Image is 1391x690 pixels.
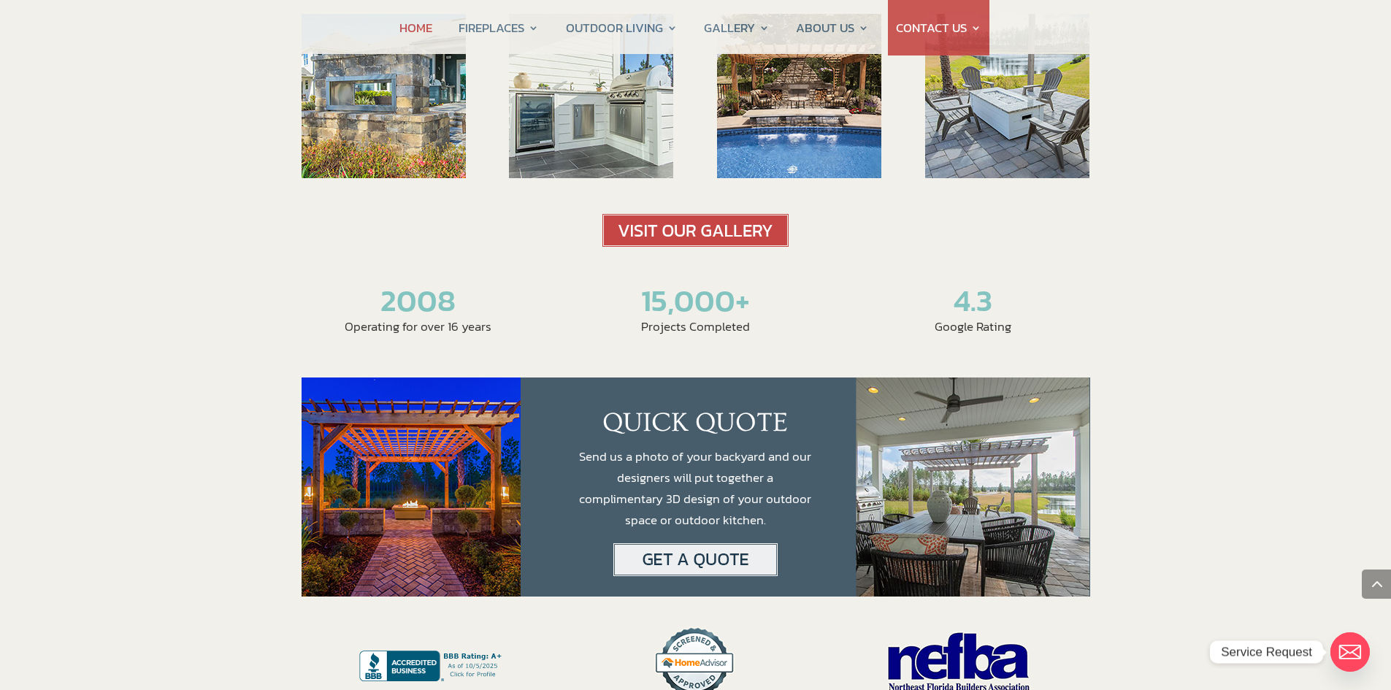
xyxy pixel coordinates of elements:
p: Send us a photo of your backyard and our designers will put together a complimentary 3D design of... [578,446,812,543]
img: Get a Quote for pergola or outdoor kitchens in Jacksonville [613,543,778,576]
h2: 4.3 [856,283,1089,326]
img: pergola for pool and outdoor fireplace in ormond beach and jacksonville [717,14,881,178]
img: outdoor fireplace installer jacksonville [302,14,466,178]
h2: 15,000+ [578,283,812,326]
img: Construction Solutions & Supply, LLC BBB Business Review [359,651,505,681]
a: visit outdoor kitchen and fireplace gallery [602,233,789,252]
img: gallery2b [509,14,673,178]
h2: 2008 [302,283,535,326]
a: Email [1330,632,1370,672]
img: square_pergola [302,377,521,597]
img: gallery4b [925,14,1089,178]
img: quickquote_photo_right [856,377,1089,597]
img: VisitOurGallery_btn [602,214,789,247]
h1: QUICK QUOTE [578,407,812,446]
